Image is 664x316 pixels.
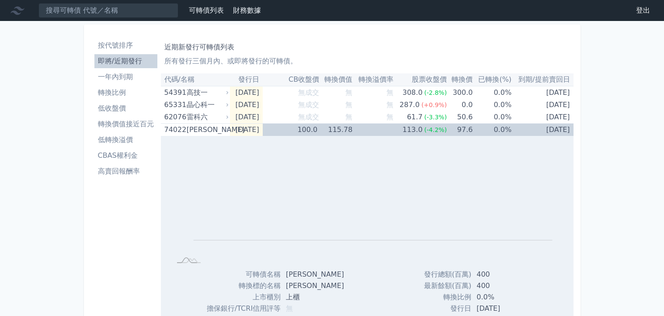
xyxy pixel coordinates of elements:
p: 所有發行三個月內、或即將發行的可轉債。 [164,56,570,66]
span: 無成交 [298,101,319,109]
td: 上櫃 [281,292,351,303]
div: 54391 [164,87,184,99]
a: CBAS權利金 [94,149,157,163]
span: 無 [286,304,293,313]
td: [DATE] [511,99,573,111]
td: 擔保銀行/TCRI信用評等 [197,303,281,314]
span: 無 [345,113,352,121]
div: 100.0 [295,124,319,136]
span: 無 [386,88,393,97]
a: 低收盤價 [94,101,157,115]
div: 高技一 [187,87,227,99]
div: 113.0 [401,124,424,136]
span: (-4.2%) [424,126,447,133]
a: 轉換價值接近百元 [94,117,157,131]
td: [DATE] [230,111,262,124]
li: 即將/近期發行 [94,56,157,66]
a: 財務數據 [233,6,261,14]
div: 74022 [164,124,184,136]
span: 無 [345,88,352,97]
li: 按代號排序 [94,40,157,51]
td: 300.0 [447,86,473,99]
td: [DATE] [230,99,262,111]
td: [DATE] [511,124,573,136]
th: 轉換價值 [319,73,352,86]
th: 已轉換(%) [473,73,511,86]
li: CBAS權利金 [94,150,157,161]
td: 50.6 [447,111,473,124]
td: 115.78 [319,124,352,136]
td: 400 [471,269,537,280]
a: 高賣回報酬率 [94,164,157,178]
a: 轉換比例 [94,86,157,100]
span: 無 [386,125,393,134]
li: 低轉換溢價 [94,135,157,145]
a: 可轉債列表 [189,6,224,14]
td: 0.0% [473,86,511,99]
td: [DATE] [471,303,537,314]
input: 搜尋可轉債 代號／名稱 [38,3,178,18]
g: Chart [185,149,553,253]
a: 低轉換溢價 [94,133,157,147]
div: 雷科六 [187,111,227,123]
span: (+0.9%) [421,101,447,108]
td: 可轉債名稱 [197,269,281,280]
li: 高賣回報酬率 [94,166,157,177]
td: 發行總額(百萬) [415,269,471,280]
th: CB收盤價 [263,73,319,86]
span: 無成交 [298,88,319,97]
td: 轉換比例 [415,292,471,303]
td: [DATE] [230,86,262,99]
td: 0.0% [473,124,511,136]
td: 97.6 [447,124,473,136]
th: 轉換溢價率 [352,73,393,86]
td: [PERSON_NAME] [281,280,351,292]
th: 發行日 [230,73,262,86]
td: 0.0% [473,99,511,111]
a: 按代號排序 [94,38,157,52]
span: (-3.3%) [424,114,447,121]
li: 低收盤價 [94,103,157,114]
span: 無 [386,113,393,121]
div: 61.7 [405,111,424,123]
th: 到期/提前賣回日 [511,73,573,86]
span: 無 [345,101,352,109]
li: 轉換價值接近百元 [94,119,157,129]
div: 287.0 [398,99,421,111]
th: 轉換價 [447,73,473,86]
td: [DATE] [511,86,573,99]
td: [DATE] [511,111,573,124]
span: 無 [386,101,393,109]
td: 轉換標的名稱 [197,280,281,292]
div: [PERSON_NAME] [187,124,227,136]
td: 發行日 [415,303,471,314]
td: 0.0% [471,292,537,303]
span: 無成交 [298,113,319,121]
td: 上市櫃別 [197,292,281,303]
a: 一年內到期 [94,70,157,84]
td: 0.0% [473,111,511,124]
td: [DATE] [230,124,262,136]
td: [PERSON_NAME] [281,269,351,280]
span: (-2.8%) [424,89,447,96]
th: 股票收盤價 [393,73,447,86]
div: 62076 [164,111,184,123]
td: 0.0 [447,99,473,111]
td: 最新餘額(百萬) [415,280,471,292]
a: 即將/近期發行 [94,54,157,68]
h1: 近期新發行可轉債列表 [164,42,570,52]
td: 400 [471,280,537,292]
div: 65331 [164,99,184,111]
li: 轉換比例 [94,87,157,98]
div: 晶心科一 [187,99,227,111]
li: 一年內到期 [94,72,157,82]
div: 308.0 [401,87,424,99]
a: 登出 [629,3,657,17]
th: 代碼/名稱 [161,73,230,86]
